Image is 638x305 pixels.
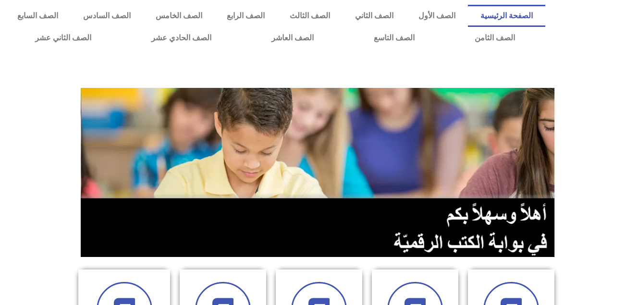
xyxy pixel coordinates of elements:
[406,5,468,27] a: الصف الأول
[344,27,444,49] a: الصف التاسع
[5,5,71,27] a: الصف السابع
[5,27,121,49] a: الصف الثاني عشر
[445,27,545,49] a: الصف الثامن
[343,5,406,27] a: الصف الثاني
[277,5,343,27] a: الصف الثالث
[121,27,241,49] a: الصف الحادي عشر
[143,5,215,27] a: الصف الخامس
[468,5,545,27] a: الصفحة الرئيسية
[215,5,278,27] a: الصف الرابع
[241,27,344,49] a: الصف العاشر
[71,5,143,27] a: الصف السادس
